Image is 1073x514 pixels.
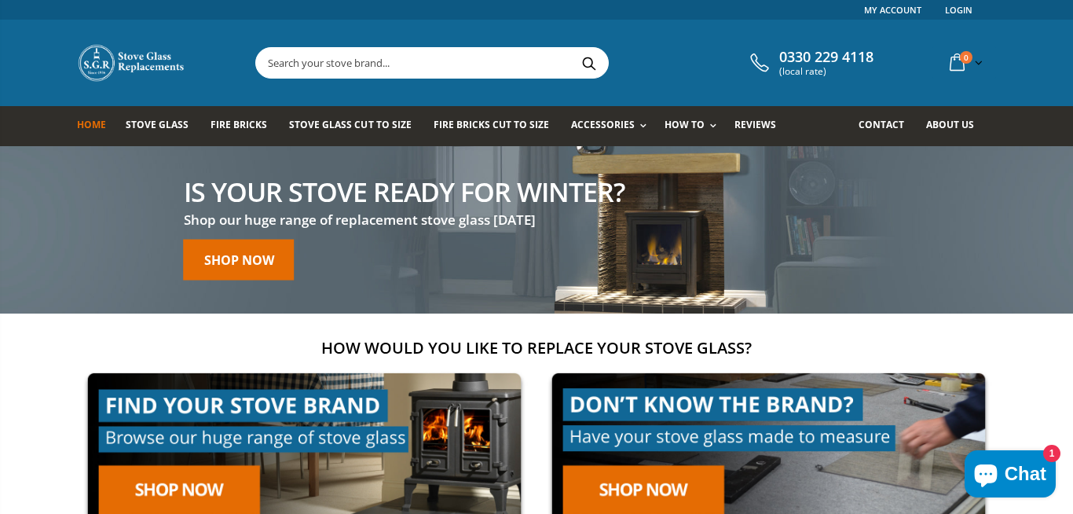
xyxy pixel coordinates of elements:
[256,48,784,78] input: Search your stove brand...
[960,450,1060,501] inbox-online-store-chat: Shopify online store chat
[746,49,873,77] a: 0330 229 4118 (local rate)
[779,49,873,66] span: 0330 229 4118
[211,106,279,146] a: Fire Bricks
[211,118,267,131] span: Fire Bricks
[779,66,873,77] span: (local rate)
[434,118,549,131] span: Fire Bricks Cut To Size
[184,211,624,229] h3: Shop our huge range of replacement stove glass [DATE]
[184,178,624,204] h2: Is your stove ready for winter?
[665,106,724,146] a: How To
[734,106,788,146] a: Reviews
[960,51,972,64] span: 0
[571,118,635,131] span: Accessories
[943,47,986,78] a: 0
[859,106,916,146] a: Contact
[926,118,974,131] span: About us
[926,106,986,146] a: About us
[126,106,200,146] a: Stove Glass
[77,43,187,83] img: Stove Glass Replacement
[77,337,996,358] h2: How would you like to replace your stove glass?
[665,118,705,131] span: How To
[289,106,423,146] a: Stove Glass Cut To Size
[289,118,411,131] span: Stove Glass Cut To Size
[434,106,561,146] a: Fire Bricks Cut To Size
[184,239,295,280] a: Shop now
[571,106,654,146] a: Accessories
[859,118,904,131] span: Contact
[571,48,606,78] button: Search
[734,118,776,131] span: Reviews
[126,118,189,131] span: Stove Glass
[77,118,106,131] span: Home
[77,106,118,146] a: Home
